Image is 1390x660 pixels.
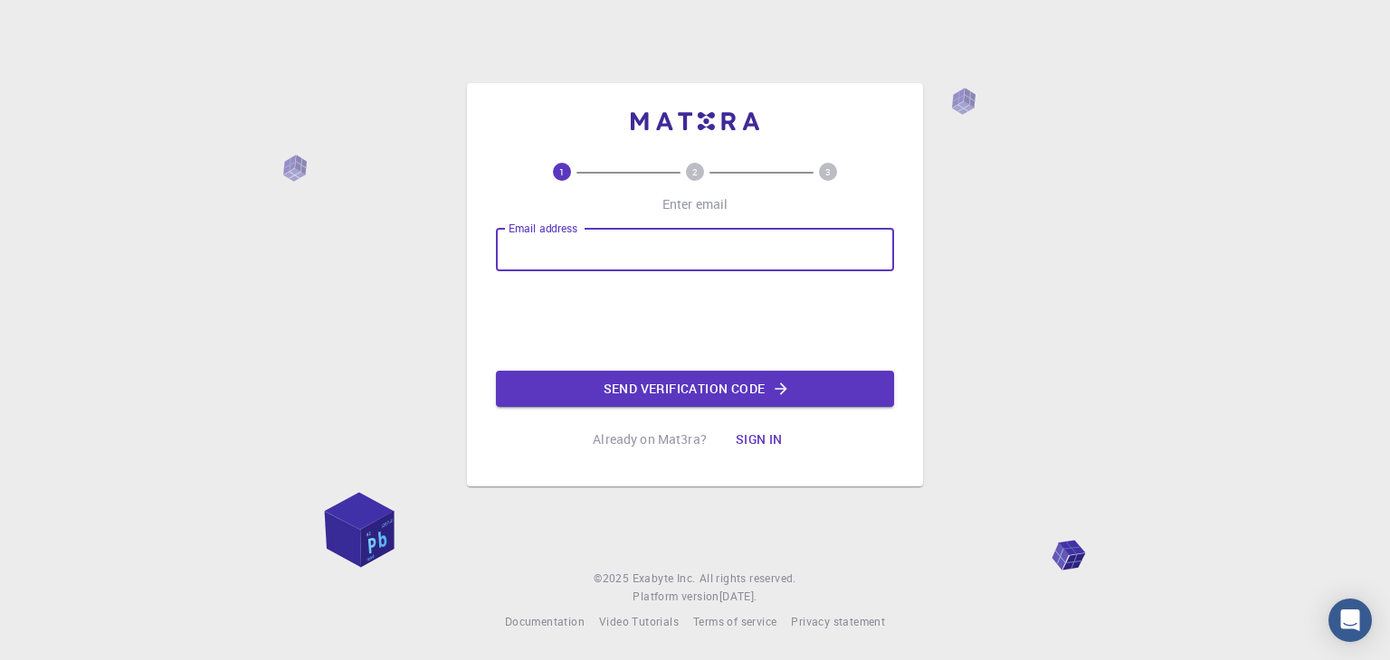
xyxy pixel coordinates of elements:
[559,165,565,178] text: 1
[721,421,797,457] button: Sign in
[557,286,833,356] iframe: To enrich screen reader interactions, please activate Accessibility in Grammarly extension settings
[633,570,696,585] span: Exabyte Inc.
[719,588,757,606] a: [DATE].
[825,165,831,178] text: 3
[662,195,728,213] p: Enter email
[593,430,707,448] p: Already on Mat3ra?
[505,613,585,631] a: Documentation
[509,221,577,236] label: Email address
[594,570,632,588] span: © 2025
[505,614,585,628] span: Documentation
[599,613,679,631] a: Video Tutorials
[599,614,679,628] span: Video Tutorials
[692,165,698,178] text: 2
[693,614,776,628] span: Terms of service
[791,613,885,631] a: Privacy statement
[719,589,757,603] span: [DATE] .
[633,570,696,588] a: Exabyte Inc.
[1328,599,1372,642] div: Open Intercom Messenger
[693,613,776,631] a: Terms of service
[791,614,885,628] span: Privacy statement
[700,570,796,588] span: All rights reserved.
[496,371,894,407] button: Send verification code
[633,588,719,606] span: Platform version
